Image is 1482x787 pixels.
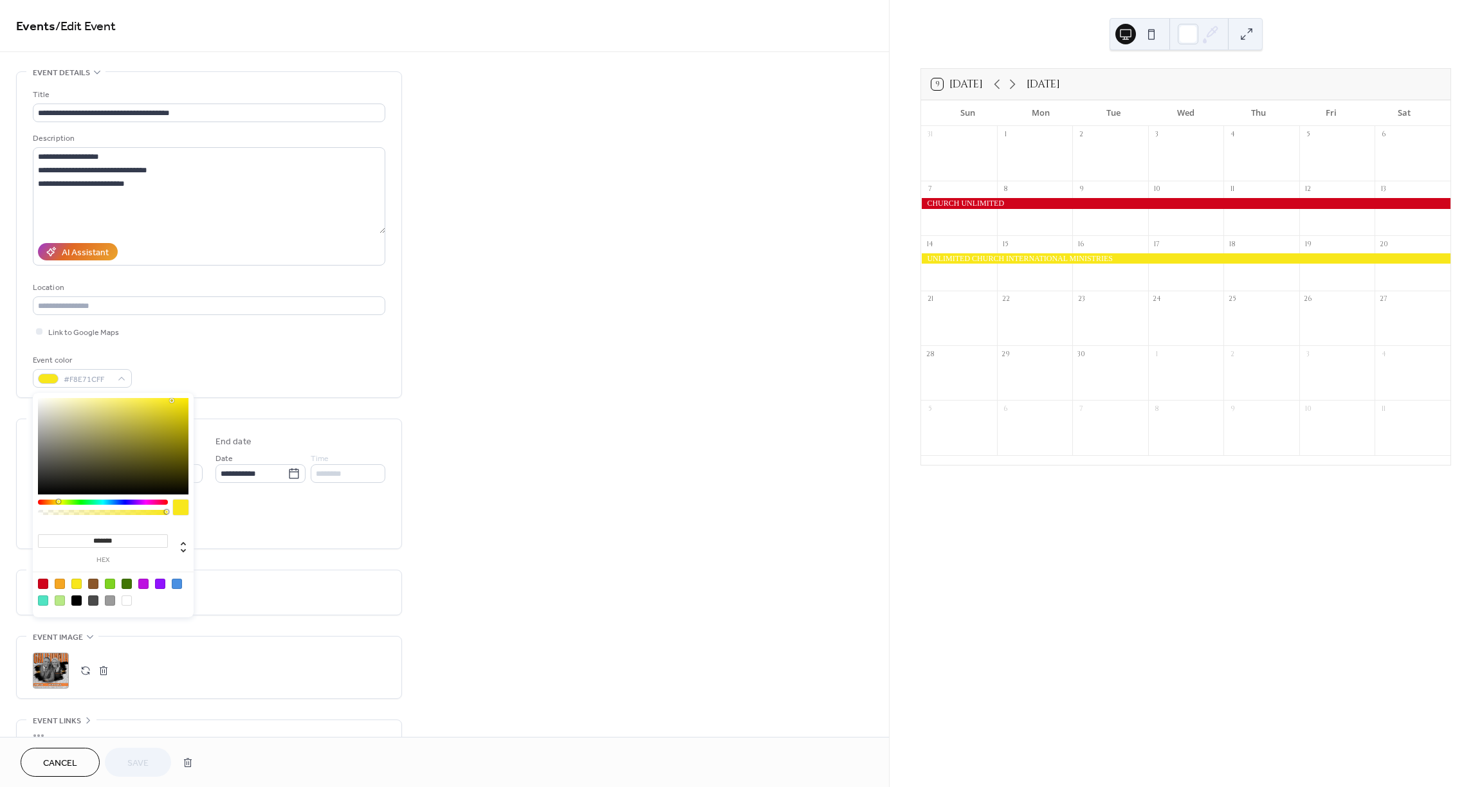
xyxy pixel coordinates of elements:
div: Title [33,88,383,102]
div: #B8E986 [55,595,65,606]
span: Date [215,452,233,466]
div: 8 [1001,185,1011,194]
button: 9[DATE] [927,75,987,93]
span: Event details [33,66,90,80]
div: Description [33,132,383,145]
div: 15 [1001,239,1011,249]
div: 2 [1076,130,1086,140]
div: 12 [1303,185,1313,194]
div: 10 [1152,185,1162,194]
div: 23 [1076,294,1086,304]
div: #9013FE [155,579,165,589]
div: Sun [931,100,1004,126]
div: #8B572A [88,579,98,589]
div: 13 [1378,185,1388,194]
div: 8 [1152,404,1162,413]
div: Tue [1077,100,1149,126]
div: End date [215,435,252,449]
div: #4A4A4A [88,595,98,606]
div: 22 [1001,294,1011,304]
div: 20 [1378,239,1388,249]
div: 31 [925,130,935,140]
div: 30 [1076,349,1086,359]
div: 1 [1152,349,1162,359]
div: #4A90E2 [172,579,182,589]
div: 17 [1152,239,1162,249]
div: 2 [1227,349,1237,359]
div: 3 [1152,130,1162,140]
button: AI Assistant [38,243,118,260]
div: 18 [1227,239,1237,249]
div: 5 [925,404,935,413]
div: #FFFFFF [122,595,132,606]
div: #9B9B9B [105,595,115,606]
div: 4 [1378,349,1388,359]
span: Link to Google Maps [48,326,119,339]
div: 11 [1378,404,1388,413]
div: 9 [1227,404,1237,413]
div: 21 [925,294,935,304]
div: 5 [1303,130,1313,140]
div: ••• [17,720,401,746]
div: Sat [1368,100,1440,126]
div: [DATE] [1027,77,1060,92]
div: Wed [1149,100,1222,126]
div: Fri [1295,100,1368,126]
div: 1 [1001,130,1011,140]
div: CHURCH UNLIMITED [921,198,1450,209]
div: 19 [1303,239,1313,249]
span: #F8E71CFF [64,373,111,386]
div: 25 [1227,294,1237,304]
span: / Edit Event [55,14,116,39]
div: 6 [1001,404,1011,413]
div: Thu [1222,100,1295,126]
div: Event color [33,354,129,367]
div: Mon [1004,100,1077,126]
div: 11 [1227,185,1237,194]
div: 14 [925,239,935,249]
div: #F5A623 [55,579,65,589]
div: #50E3C2 [38,595,48,606]
div: 3 [1303,349,1313,359]
button: Cancel [21,748,100,777]
div: #BD10E0 [138,579,149,589]
div: 27 [1378,294,1388,304]
div: 10 [1303,404,1313,413]
div: UNLIMITED CHURCH INTERNATIONAL MINISTRIES [921,253,1450,264]
label: hex [38,557,168,564]
div: 16 [1076,239,1086,249]
span: Event image [33,631,83,644]
div: Location [33,281,383,294]
span: Time [311,452,329,466]
div: 24 [1152,294,1162,304]
div: ; [33,653,69,689]
div: 7 [925,185,935,194]
span: Event links [33,714,81,728]
div: AI Assistant [62,246,109,260]
div: 29 [1001,349,1011,359]
div: 6 [1378,130,1388,140]
div: #000000 [71,595,82,606]
div: #7ED321 [105,579,115,589]
div: #D0021B [38,579,48,589]
div: #417505 [122,579,132,589]
div: 7 [1076,404,1086,413]
a: Events [16,14,55,39]
div: 4 [1227,130,1237,140]
div: 28 [925,349,935,359]
span: Cancel [43,757,77,770]
div: #F8E71C [71,579,82,589]
div: 9 [1076,185,1086,194]
div: 26 [1303,294,1313,304]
